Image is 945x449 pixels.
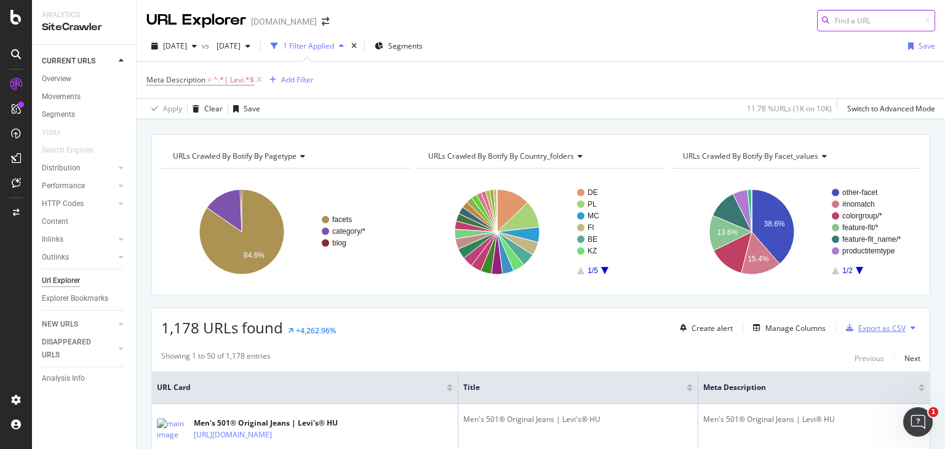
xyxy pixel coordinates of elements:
a: Content [42,215,127,228]
a: Url Explorer [42,274,127,287]
div: Add Filter [281,74,314,85]
div: Analytics [42,10,126,20]
div: Analysis Info [42,372,85,385]
a: Movements [42,90,127,103]
a: Performance [42,180,115,193]
span: Segments [388,41,423,51]
button: 1 Filter Applied [266,36,349,56]
a: Visits [42,126,73,139]
div: HTTP Codes [42,197,84,210]
div: +4,262.96% [296,325,336,336]
div: Clear [204,103,223,114]
text: feature-fit_name/* [842,235,901,244]
text: KZ [588,247,597,255]
text: colorgroup/* [842,212,882,220]
button: Export as CSV [841,318,906,338]
div: Segments [42,108,75,121]
text: facets [332,215,352,224]
div: Manage Columns [765,323,826,333]
button: Save [228,99,260,119]
text: 1/2 [842,266,853,275]
span: vs [202,41,212,51]
svg: A chart. [161,178,407,285]
div: 11.78 % URLs ( 1K on 10K ) [747,103,832,114]
div: Search Engines [42,144,93,157]
a: Search Engines [42,144,105,157]
a: Outlinks [42,251,115,264]
span: 2025 Aug. 7th [212,41,241,51]
div: Create alert [692,323,733,333]
div: Switch to Advanced Mode [847,103,935,114]
text: 1/5 [588,266,598,275]
text: PL [588,200,597,209]
text: 13.6% [717,228,738,237]
button: [DATE] [146,36,202,56]
a: Explorer Bookmarks [42,292,127,305]
div: Men's 501® Original Jeans | Levi® HU [703,414,925,425]
span: Meta Description [146,74,205,85]
div: Outlinks [42,251,69,264]
text: feature-fit/* [842,223,879,232]
button: Previous [855,351,884,365]
a: CURRENT URLS [42,55,115,68]
a: NEW URLS [42,318,115,331]
div: arrow-right-arrow-left [322,17,329,26]
a: HTTP Codes [42,197,115,210]
h4: URLs Crawled By Botify By country_folders [426,146,655,166]
span: URLs Crawled By Botify By country_folders [428,151,574,161]
iframe: Intercom live chat [903,407,933,437]
div: Performance [42,180,85,193]
text: 38.6% [764,220,785,228]
text: other-facet [842,188,878,197]
text: productitemtype [842,247,895,255]
span: ^.*| Levi.*$ [213,71,254,89]
a: Inlinks [42,233,115,246]
a: DISAPPEARED URLS [42,336,115,362]
button: Create alert [675,318,733,338]
span: URLs Crawled By Botify By pagetype [173,151,297,161]
div: Men's 501® Original Jeans | Levi's® HU [463,414,693,425]
span: URL Card [157,382,444,393]
svg: A chart. [671,178,917,285]
a: Distribution [42,162,115,175]
div: NEW URLS [42,318,78,331]
div: Previous [855,353,884,364]
button: Save [903,36,935,56]
span: 1,178 URLs found [161,317,283,338]
button: Clear [188,99,223,119]
text: FI [588,223,594,232]
span: URLs Crawled By Botify By facet_values [683,151,818,161]
h4: URLs Crawled By Botify By facet_values [680,146,909,166]
text: MC [588,212,599,220]
text: DE [588,188,598,197]
div: SiteCrawler [42,20,126,34]
input: Find a URL [817,10,935,31]
svg: A chart. [417,178,663,285]
div: Save [919,41,935,51]
div: Export as CSV [858,323,906,333]
div: Next [904,353,920,364]
div: Overview [42,73,71,85]
text: blog [332,239,346,247]
div: Showing 1 to 50 of 1,178 entries [161,351,271,365]
div: Movements [42,90,81,103]
text: BE [588,235,597,244]
span: 2025 Aug. 19th [163,41,187,51]
a: [URL][DOMAIN_NAME] [194,429,272,441]
span: = [207,74,212,85]
div: Visits [42,126,60,139]
div: [DOMAIN_NAME] [251,15,317,28]
div: Url Explorer [42,274,80,287]
img: main image [157,418,188,440]
h4: URLs Crawled By Botify By pagetype [170,146,399,166]
button: Manage Columns [748,320,826,335]
span: 1 [928,407,938,417]
text: 84.6% [244,251,265,260]
text: #nomatch [842,200,875,209]
text: 15.4% [748,255,769,263]
div: Men's 501® Original Jeans | Levi's® HU [194,418,338,429]
div: Apply [163,103,182,114]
